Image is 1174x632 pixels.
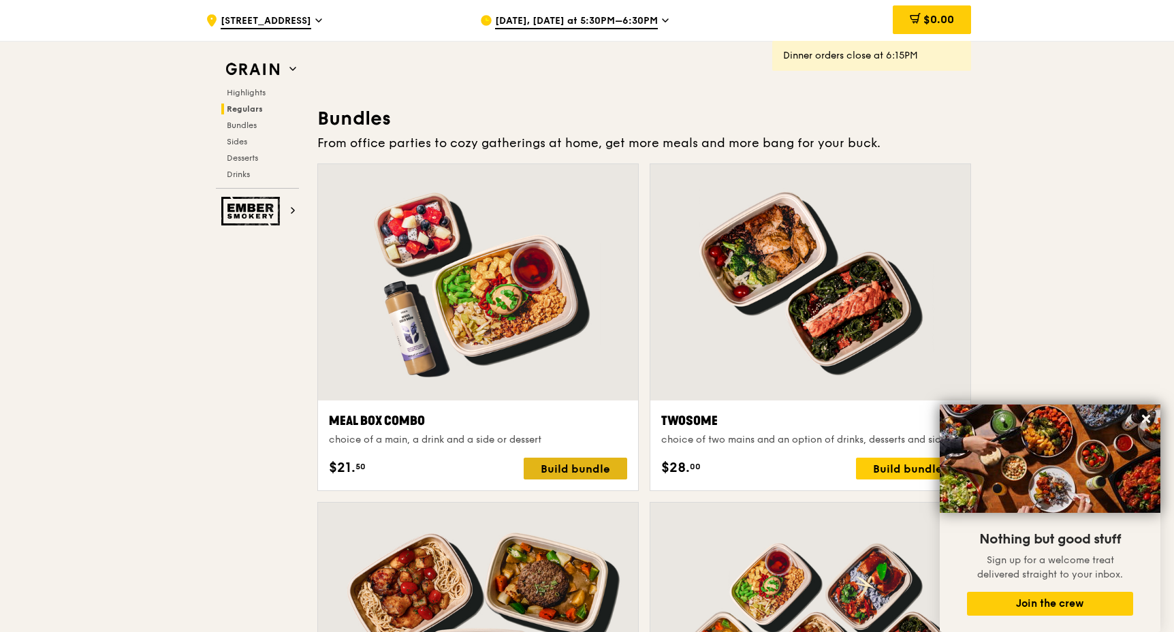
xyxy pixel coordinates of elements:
[940,405,1160,513] img: DSC07876-Edit02-Large.jpeg
[661,458,690,478] span: $28.
[317,106,971,131] h3: Bundles
[979,531,1121,548] span: Nothing but good stuff
[1135,408,1157,430] button: Close
[661,433,959,447] div: choice of two mains and an option of drinks, desserts and sides
[329,433,627,447] div: choice of a main, a drink and a side or dessert
[227,153,258,163] span: Desserts
[221,57,284,82] img: Grain web logo
[923,13,954,26] span: $0.00
[329,411,627,430] div: Meal Box Combo
[227,137,247,146] span: Sides
[661,411,959,430] div: Twosome
[227,121,257,130] span: Bundles
[856,458,959,479] div: Build bundle
[317,133,971,153] div: From office parties to cozy gatherings at home, get more meals and more bang for your buck.
[221,14,311,29] span: [STREET_ADDRESS]
[783,49,960,63] div: Dinner orders close at 6:15PM
[967,592,1133,616] button: Join the crew
[977,554,1123,580] span: Sign up for a welcome treat delivered straight to your inbox.
[690,461,701,472] span: 00
[227,104,263,114] span: Regulars
[495,14,658,29] span: [DATE], [DATE] at 5:30PM–6:30PM
[329,458,355,478] span: $21.
[221,197,284,225] img: Ember Smokery web logo
[355,461,366,472] span: 50
[524,458,627,479] div: Build bundle
[227,88,266,97] span: Highlights
[227,170,250,179] span: Drinks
